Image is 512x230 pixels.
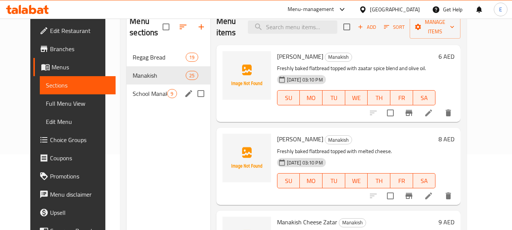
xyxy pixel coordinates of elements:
div: items [167,89,177,98]
a: Edit menu item [424,108,433,117]
button: WE [345,90,368,105]
div: Manakish [325,53,352,62]
button: FR [390,173,413,188]
a: Menu disclaimer [33,185,116,203]
div: Manakish25 [127,66,210,84]
span: Sections [46,81,110,90]
h2: Menu sections [130,16,162,38]
span: Select all sections [158,19,174,35]
span: Sort items [379,21,410,33]
a: Coupons [33,149,116,167]
span: SA [416,92,433,103]
a: Full Menu View [40,94,116,113]
span: 25 [186,72,197,79]
span: SA [416,175,433,186]
span: Branches [50,44,110,53]
span: FR [393,92,410,103]
h6: 9 AED [438,217,454,227]
span: Choice Groups [50,135,110,144]
span: 9 [168,90,176,97]
a: Edit Menu [40,113,116,131]
h6: 6 AED [438,51,454,62]
span: Sort sections [174,18,192,36]
div: Manakish [339,218,366,227]
button: SA [413,90,436,105]
span: Menus [52,63,110,72]
span: Add [357,23,377,31]
div: School Manakish9edit [127,84,210,103]
span: Manakish [133,71,186,80]
a: Promotions [33,167,116,185]
span: WE [348,92,365,103]
button: Sort [382,21,407,33]
button: TH [368,173,390,188]
span: Menu disclaimer [50,190,110,199]
span: Full Menu View [46,99,110,108]
span: Manage items [416,17,454,36]
span: E [499,5,502,14]
a: Edit Restaurant [33,22,116,40]
span: Regag Bread [133,53,186,62]
span: Sort [384,23,405,31]
button: Add [355,21,379,33]
nav: Menu sections [127,45,210,106]
img: Manakish Jibin [222,134,271,182]
button: MO [300,90,323,105]
img: Manakish Zatar [222,51,271,100]
span: Edit Menu [46,117,110,126]
span: TU [326,175,342,186]
button: delete [439,187,457,205]
a: Choice Groups [33,131,116,149]
span: 19 [186,54,197,61]
button: Branch-specific-item [400,104,418,122]
span: Upsell [50,208,110,217]
span: MO [303,92,319,103]
span: TH [371,175,387,186]
button: TU [323,90,345,105]
button: SU [277,90,300,105]
span: SU [280,175,297,186]
span: Manakish [325,136,352,144]
a: Sections [40,76,116,94]
button: Branch-specific-item [400,187,418,205]
span: TU [326,92,342,103]
div: items [186,71,198,80]
button: SU [277,173,300,188]
button: SA [413,173,436,188]
button: TH [368,90,390,105]
button: MO [300,173,323,188]
span: MO [303,175,319,186]
div: items [186,53,198,62]
span: Coupons [50,153,110,163]
a: Upsell [33,203,116,222]
span: Manakish [339,218,366,227]
span: TH [371,92,387,103]
span: SU [280,92,297,103]
h6: 8 AED [438,134,454,144]
button: Add section [192,18,210,36]
button: edit [183,88,194,99]
span: Manakish Cheese Zatar [277,216,337,228]
div: Manakish [325,135,352,144]
span: Edit Restaurant [50,26,110,35]
span: Promotions [50,172,110,181]
span: Select to update [382,105,398,121]
span: School Manakish [133,89,167,98]
p: Freshly baked flatbread topped with melted cheese. [277,147,436,156]
a: Branches [33,40,116,58]
span: Select section [339,19,355,35]
span: [DATE] 03:10 PM [284,159,326,166]
button: delete [439,104,457,122]
span: [PERSON_NAME] [277,51,323,62]
div: Menu-management [288,5,334,14]
button: WE [345,173,368,188]
span: [DATE] 03:10 PM [284,76,326,83]
div: [GEOGRAPHIC_DATA] [370,5,420,14]
span: [PERSON_NAME] [277,133,323,145]
button: Manage items [410,15,460,39]
span: Add item [355,21,379,33]
span: Manakish [325,53,352,61]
